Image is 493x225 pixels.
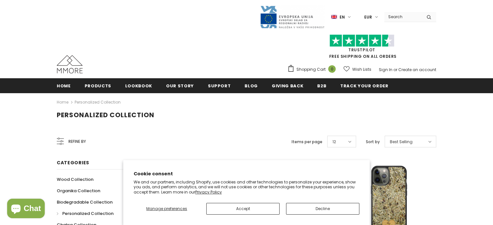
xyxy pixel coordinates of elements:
img: MMORE Cases [57,55,83,73]
img: Trust Pilot Stars [330,34,394,47]
a: Sign In [379,67,392,72]
label: Sort by [366,139,380,145]
span: B2B [317,83,326,89]
a: Personalized Collection [75,99,121,105]
a: Shopping Cart 0 [287,65,339,74]
span: Giving back [272,83,303,89]
span: Refine by [68,138,86,145]
a: support [208,78,231,93]
h2: Cookie consent [134,170,359,177]
input: Search Site [384,12,422,21]
label: Items per page [292,139,322,145]
inbox-online-store-chat: Shopify online store chat [5,199,47,220]
a: Personalized Collection [57,208,114,219]
span: Lookbook [125,83,152,89]
span: Products [85,83,111,89]
span: Biodegradable Collection [57,199,113,205]
a: Home [57,78,71,93]
button: Manage preferences [134,203,200,215]
a: Home [57,98,68,106]
a: Wish Lists [343,64,371,75]
span: FREE SHIPPING ON ALL ORDERS [287,37,436,59]
a: Javni Razpis [260,14,325,19]
span: or [393,67,397,72]
span: support [208,83,231,89]
a: Lookbook [125,78,152,93]
a: Track your order [340,78,388,93]
span: Blog [245,83,258,89]
a: Biodegradable Collection [57,196,113,208]
button: Accept [206,203,280,215]
button: Decline [286,203,359,215]
a: Privacy Policy [195,189,222,195]
a: Blog [245,78,258,93]
a: Create an account [398,67,436,72]
p: We and our partners, including Shopify, use cookies and other technologies to personalize your ex... [134,180,359,195]
a: Trustpilot [348,47,375,53]
span: 0 [328,65,336,73]
a: Our Story [166,78,194,93]
a: Wood Collection [57,174,93,185]
span: Organika Collection [57,188,100,194]
a: B2B [317,78,326,93]
span: Wish Lists [352,66,371,73]
span: 12 [332,139,336,145]
span: Our Story [166,83,194,89]
span: EUR [364,14,372,20]
span: Categories [57,159,89,166]
span: Home [57,83,71,89]
a: Products [85,78,111,93]
a: Giving back [272,78,303,93]
span: Shopping Cart [296,66,326,73]
span: Personalized Collection [62,210,114,217]
span: en [340,14,345,20]
a: Organika Collection [57,185,100,196]
img: i-lang-1.png [331,14,337,20]
span: Manage preferences [146,206,187,211]
span: Personalized Collection [57,110,154,119]
span: Best Selling [390,139,413,145]
span: Track your order [340,83,388,89]
span: Wood Collection [57,176,93,182]
img: Javni Razpis [260,5,325,29]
